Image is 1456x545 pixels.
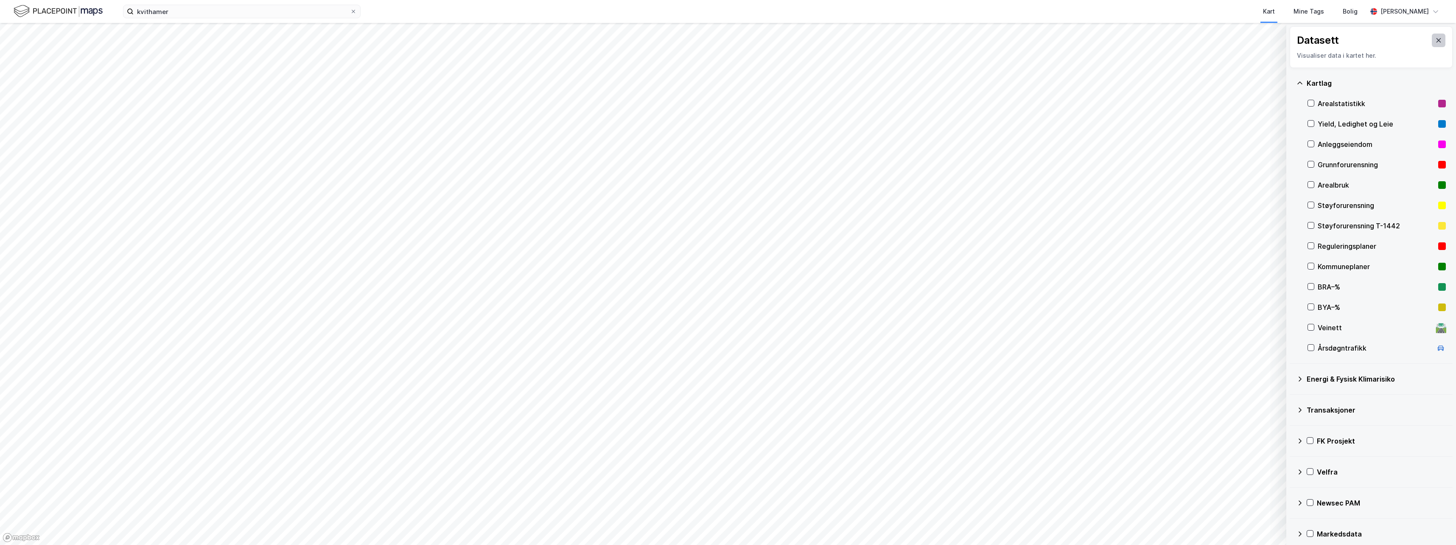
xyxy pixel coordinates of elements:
div: Visualiser data i kartet her. [1297,51,1445,61]
div: Mine Tags [1294,6,1324,17]
div: Arealstatistikk [1318,98,1435,109]
div: Støyforurensning [1318,200,1435,211]
div: FK Prosjekt [1317,436,1446,446]
div: Reguleringsplaner [1318,241,1435,251]
div: 🛣️ [1435,322,1447,333]
div: Newsec PAM [1317,498,1446,508]
div: Arealbruk [1318,180,1435,190]
div: Datasett [1297,34,1339,47]
div: Transaksjoner [1307,405,1446,415]
div: Anleggseiendom [1318,139,1435,149]
div: Kartlag [1307,78,1446,88]
div: Kommuneplaner [1318,261,1435,272]
div: Velfra [1317,467,1446,477]
div: [PERSON_NAME] [1380,6,1429,17]
img: logo.f888ab2527a4732fd821a326f86c7f29.svg [14,4,103,19]
div: Grunnforurensning [1318,160,1435,170]
div: BRA–% [1318,282,1435,292]
input: Søk på adresse, matrikkel, gårdeiere, leietakere eller personer [134,5,350,18]
div: Yield, Ledighet og Leie [1318,119,1435,129]
div: Kontrollprogram for chat [1414,504,1456,545]
iframe: Chat Widget [1414,504,1456,545]
div: Markedsdata [1317,529,1446,539]
div: Veinett [1318,323,1432,333]
div: Støyforurensning T-1442 [1318,221,1435,231]
a: Mapbox homepage [3,533,40,542]
div: Kart [1263,6,1275,17]
div: Energi & Fysisk Klimarisiko [1307,374,1446,384]
div: BYA–% [1318,302,1435,312]
div: Bolig [1343,6,1358,17]
div: Årsdøgntrafikk [1318,343,1432,353]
